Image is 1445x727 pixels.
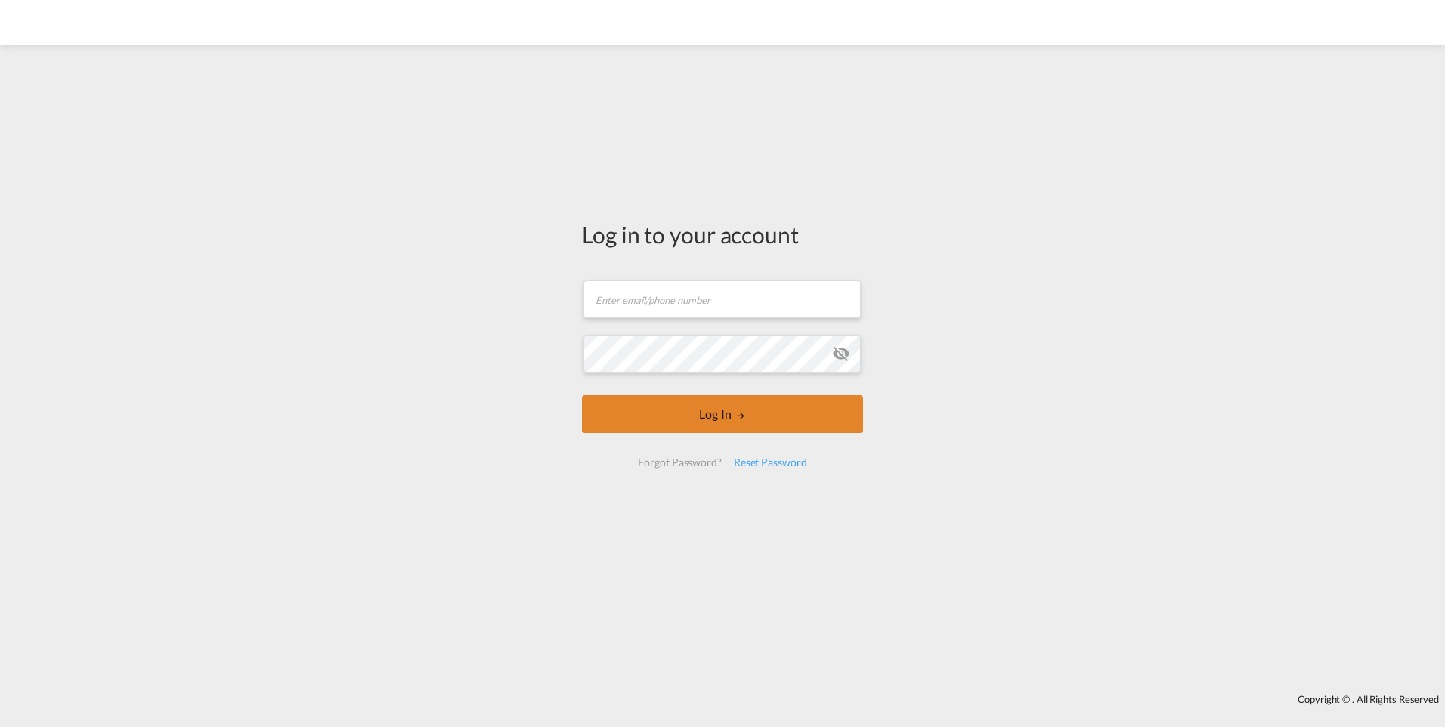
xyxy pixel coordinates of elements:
[632,449,727,476] div: Forgot Password?
[728,449,813,476] div: Reset Password
[582,218,863,250] div: Log in to your account
[583,280,861,318] input: Enter email/phone number
[582,395,863,433] button: LOGIN
[832,345,850,363] md-icon: icon-eye-off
